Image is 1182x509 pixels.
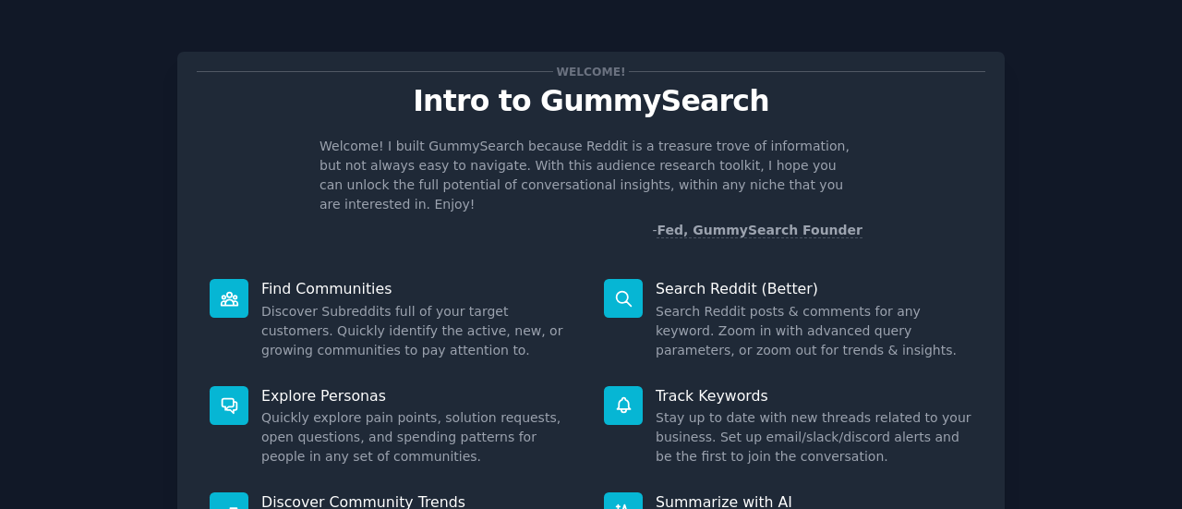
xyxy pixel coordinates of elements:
dd: Discover Subreddits full of your target customers. Quickly identify the active, new, or growing c... [261,302,578,360]
dd: Search Reddit posts & comments for any keyword. Zoom in with advanced query parameters, or zoom o... [656,302,972,360]
span: Welcome! [553,62,629,81]
dd: Stay up to date with new threads related to your business. Set up email/slack/discord alerts and ... [656,408,972,467]
div: - [652,221,862,240]
a: Fed, GummySearch Founder [657,223,862,238]
p: Search Reddit (Better) [656,279,972,298]
p: Intro to GummySearch [197,85,985,117]
p: Track Keywords [656,386,972,406]
dd: Quickly explore pain points, solution requests, open questions, and spending patterns for people ... [261,408,578,467]
p: Find Communities [261,279,578,298]
p: Welcome! I built GummySearch because Reddit is a treasure trove of information, but not always ea... [320,137,862,214]
p: Explore Personas [261,386,578,406]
